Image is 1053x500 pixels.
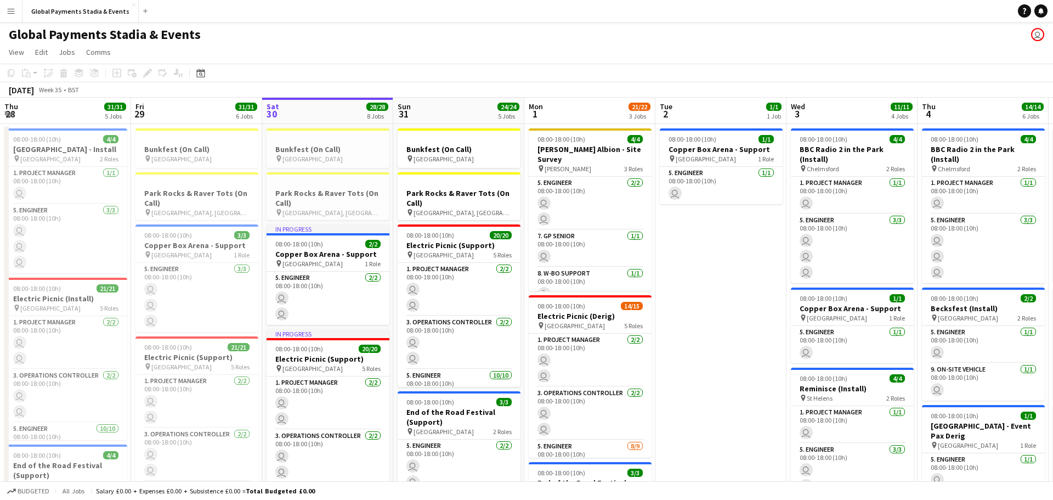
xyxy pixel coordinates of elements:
[36,86,64,94] span: Week 35
[621,302,643,310] span: 14/15
[135,336,258,499] app-job-card: 08:00-18:00 (10h)21/21Electric Picnic (Support) [GEOGRAPHIC_DATA]5 Roles1. Project Manager2/208:0...
[9,47,24,57] span: View
[398,224,520,387] app-job-card: 08:00-18:00 (10h)20/20Electric Picnic (Support) [GEOGRAPHIC_DATA]5 Roles1. Project Manager2/208:0...
[537,135,585,143] span: 08:00-18:00 (10h)
[414,209,512,217] span: [GEOGRAPHIC_DATA], [GEOGRAPHIC_DATA]
[267,172,389,220] app-job-card: Park Rocks & Raver Tots (On Call) [GEOGRAPHIC_DATA], [GEOGRAPHIC_DATA]
[13,284,61,293] span: 08:00-18:00 (10h)
[54,45,80,59] a: Jobs
[13,135,61,143] span: 08:00-18:00 (10h)
[629,112,650,120] div: 3 Jobs
[497,103,519,111] span: 24/24
[791,214,914,283] app-card-role: 5. Engineer3/308:00-18:00 (10h)
[529,295,652,458] div: 08:00-18:00 (10h)14/15Electric Picnic (Derig) [GEOGRAPHIC_DATA]5 Roles1. Project Manager2/208:00-...
[1022,103,1044,111] span: 14/14
[658,108,672,120] span: 2
[890,135,905,143] span: 4/4
[231,363,250,371] span: 5 Roles
[529,311,652,321] h3: Electric Picnic (Derig)
[20,155,81,163] span: [GEOGRAPHIC_DATA]
[791,384,914,394] h3: Reminisce (Install)
[362,364,381,373] span: 5 Roles
[791,144,914,164] h3: BBC Radio 2 in the Park (Install)
[791,288,914,363] div: 08:00-18:00 (10h)1/1Copper Box Arena - Support [GEOGRAPHIC_DATA]1 Role5. Engineer1/108:00-18:00 (...
[398,128,520,168] app-job-card: Bunkfest (On Call) [GEOGRAPHIC_DATA]
[103,135,118,143] span: 4/4
[4,45,29,59] a: View
[267,329,389,492] app-job-card: In progress08:00-18:00 (10h)20/20Electric Picnic (Support) [GEOGRAPHIC_DATA]5 Roles1. Project Man...
[931,294,978,302] span: 08:00-18:00 (10h)
[938,314,998,322] span: [GEOGRAPHIC_DATA]
[135,102,144,111] span: Fri
[527,108,543,120] span: 1
[922,363,1045,401] app-card-role: 9. On-Site Vehicle1/108:00-18:00 (10h)
[151,209,250,217] span: [GEOGRAPHIC_DATA], [GEOGRAPHIC_DATA]
[660,102,672,111] span: Tue
[4,204,127,273] app-card-role: 5. Engineer3/308:00-18:00 (10h)
[1017,165,1036,173] span: 2 Roles
[529,230,652,267] app-card-role: 7. GP Senior1/108:00-18:00 (10h)
[660,128,783,204] div: 08:00-18:00 (10h)1/1Copper Box Arena - Support [GEOGRAPHIC_DATA]1 Role5. Engineer1/108:00-18:00 (...
[59,47,75,57] span: Jobs
[135,240,258,250] h3: Copper Box Arena - Support
[267,128,389,168] app-job-card: Bunkfest (On Call) [GEOGRAPHIC_DATA]
[31,45,52,59] a: Edit
[100,481,118,489] span: 2 Roles
[624,322,643,330] span: 5 Roles
[922,288,1045,401] app-job-card: 08:00-18:00 (10h)2/2Becksfest (Install) [GEOGRAPHIC_DATA]2 Roles5. Engineer1/108:00-18:00 (10h) 9...
[4,278,127,440] app-job-card: 08:00-18:00 (10h)21/21Electric Picnic (Install) [GEOGRAPHIC_DATA]5 Roles1. Project Manager2/208:0...
[234,251,250,259] span: 1 Role
[135,375,258,428] app-card-role: 1. Project Manager2/208:00-18:00 (10h)
[629,103,650,111] span: 21/22
[151,251,212,259] span: [GEOGRAPHIC_DATA]
[135,172,258,220] div: Park Rocks & Raver Tots (On Call) [GEOGRAPHIC_DATA], [GEOGRAPHIC_DATA]
[236,112,257,120] div: 6 Jobs
[4,460,127,480] h3: End of the Road Festival (Support)
[529,102,543,111] span: Mon
[267,224,389,233] div: In progress
[1021,412,1036,420] span: 1/1
[624,165,643,173] span: 3 Roles
[766,103,782,111] span: 1/1
[529,334,652,387] app-card-role: 1. Project Manager2/208:00-18:00 (10h)
[4,144,127,154] h3: [GEOGRAPHIC_DATA] - Install
[807,314,867,322] span: [GEOGRAPHIC_DATA]
[537,469,585,477] span: 08:00-18:00 (10h)
[4,128,127,273] app-job-card: 08:00-18:00 (10h)4/4[GEOGRAPHIC_DATA] - Install [GEOGRAPHIC_DATA]2 Roles1. Project Manager1/108:0...
[100,304,118,312] span: 5 Roles
[267,224,389,325] app-job-card: In progress08:00-18:00 (10h)2/2Copper Box Arena - Support [GEOGRAPHIC_DATA]1 Role5. Engineer2/208...
[529,128,652,291] app-job-card: 08:00-18:00 (10h)4/4[PERSON_NAME] Albion - Site Survey [PERSON_NAME]3 Roles5. Engineer2/208:00-18...
[365,260,381,268] span: 1 Role
[135,428,258,481] app-card-role: 3. Operations Controller2/208:00-18:00 (10h)
[267,144,389,154] h3: Bunkfest (On Call)
[529,478,652,498] h3: End of the Road Festival (Derig)
[4,167,127,204] app-card-role: 1. Project Manager1/108:00-18:00 (10h)
[931,135,978,143] span: 08:00-18:00 (10h)
[267,430,389,483] app-card-role: 3. Operations Controller2/208:00-18:00 (10h)
[529,177,652,230] app-card-role: 5. Engineer2/208:00-18:00 (10h)
[282,364,343,373] span: [GEOGRAPHIC_DATA]
[265,108,279,120] span: 30
[267,102,279,111] span: Sat
[151,363,212,371] span: [GEOGRAPHIC_DATA]
[660,167,783,204] app-card-role: 5. Engineer1/108:00-18:00 (10h)
[676,155,736,163] span: [GEOGRAPHIC_DATA]
[366,103,388,111] span: 28/28
[282,260,343,268] span: [GEOGRAPHIC_DATA]
[800,374,847,383] span: 08:00-18:00 (10h)
[922,128,1045,283] div: 08:00-18:00 (10h)4/4BBC Radio 2 in the Park (Install) Chelmsford2 Roles1. Project Manager1/108:00...
[235,103,257,111] span: 31/31
[891,103,913,111] span: 11/11
[275,240,323,248] span: 08:00-18:00 (10h)
[529,267,652,305] app-card-role: 8. W-BO Support1/108:00-18:00 (10h)
[4,102,18,111] span: Thu
[135,128,258,168] div: Bunkfest (On Call) [GEOGRAPHIC_DATA]
[282,209,381,217] span: [GEOGRAPHIC_DATA], [GEOGRAPHIC_DATA]
[545,322,605,330] span: [GEOGRAPHIC_DATA]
